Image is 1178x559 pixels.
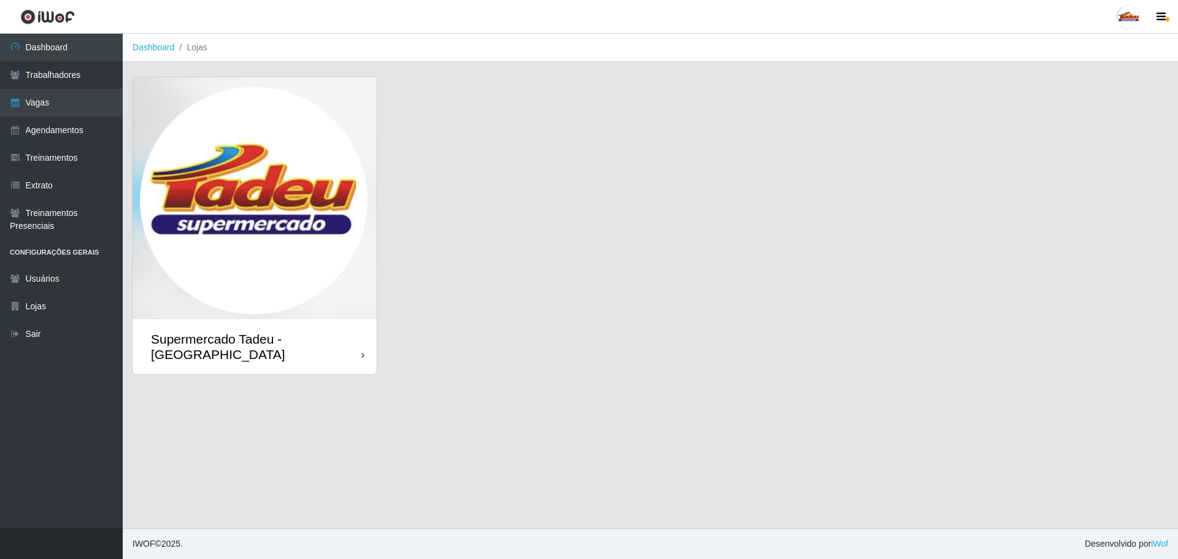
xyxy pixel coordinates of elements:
[1151,539,1168,549] a: iWof
[133,77,377,319] img: cardImg
[123,34,1178,62] nav: breadcrumb
[1085,538,1168,550] span: Desenvolvido por
[133,42,175,52] a: Dashboard
[133,539,155,549] span: IWOF
[20,9,75,25] img: CoreUI Logo
[133,77,377,374] a: Supermercado Tadeu - [GEOGRAPHIC_DATA]
[175,41,207,54] li: Lojas
[151,331,361,362] div: Supermercado Tadeu - [GEOGRAPHIC_DATA]
[133,538,183,550] span: © 2025 .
